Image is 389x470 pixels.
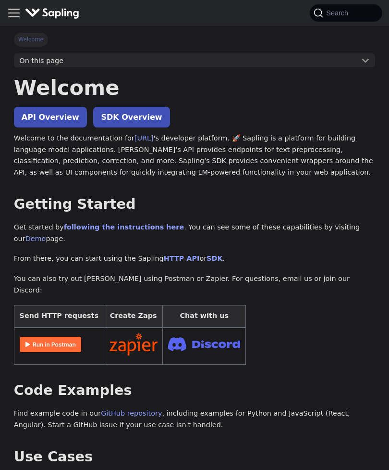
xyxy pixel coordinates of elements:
[14,75,375,101] h1: Welcome
[14,196,375,213] h2: Getting Started
[20,337,81,352] img: Run in Postman
[14,305,104,328] th: Send HTTP requests
[7,6,21,20] button: Toggle navigation bar
[14,107,87,127] a: API Overview
[14,33,48,46] span: Welcome
[104,305,163,328] th: Create Zaps
[93,107,170,127] a: SDK Overview
[109,333,158,356] img: Connect in Zapier
[25,6,83,20] a: Sapling.aiSapling.ai
[14,133,375,178] p: Welcome to the documentation for 's developer platform. 🚀 Sapling is a platform for building lang...
[310,4,382,22] button: Search (Command+K)
[14,33,375,46] nav: Breadcrumbs
[163,305,246,328] th: Chat with us
[14,53,375,68] button: On this page
[164,254,200,262] a: HTTP API
[64,223,184,231] a: following the instructions here
[207,254,222,262] a: SDK
[14,222,375,245] p: Get started by . You can see some of these capabilities by visiting our page.
[14,408,375,431] p: Find example code in our , including examples for Python and JavaScript (React, Angular). Start a...
[14,273,375,296] p: You can also try out [PERSON_NAME] using Postman or Zapier. For questions, email us or join our D...
[101,409,162,417] a: GitHub repository
[323,9,354,17] span: Search
[25,6,80,20] img: Sapling.ai
[14,253,375,265] p: From there, you can start using the Sapling or .
[25,235,46,242] a: Demo
[168,334,240,354] img: Join Discord
[134,134,154,142] a: [URL]
[14,448,375,466] h2: Use Cases
[14,382,375,399] h2: Code Examples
